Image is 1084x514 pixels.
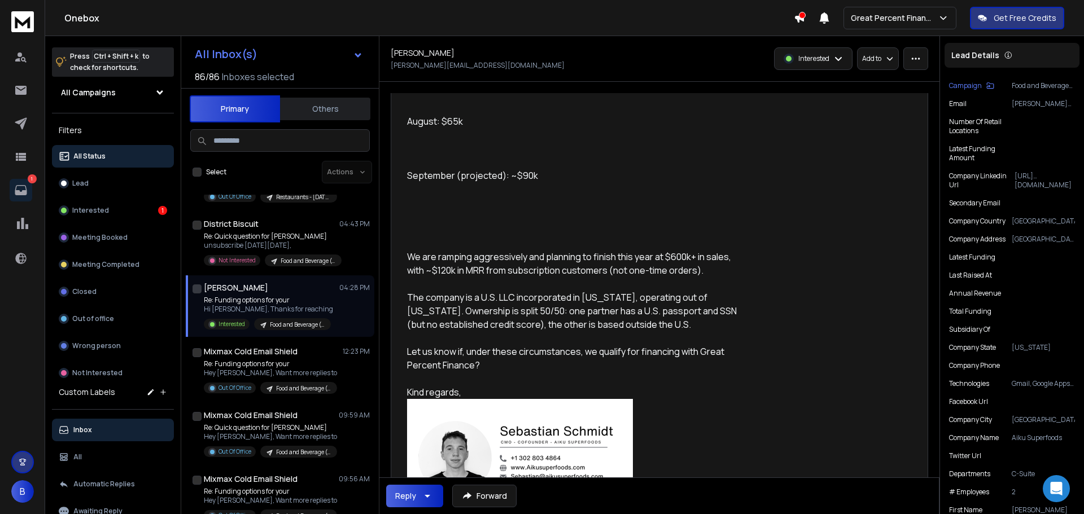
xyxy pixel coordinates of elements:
[949,81,982,90] p: Campaign
[407,385,737,399] p: Kind regards,
[204,218,259,230] h1: District Biscuit
[949,99,967,108] p: Email
[1012,217,1075,226] p: [GEOGRAPHIC_DATA]
[343,347,370,356] p: 12:23 PM
[72,368,123,377] p: Not Interested
[949,415,992,424] p: Company City
[949,487,989,497] p: # Employees
[386,485,443,507] button: Reply
[204,423,337,432] p: Re: Quick question for [PERSON_NAME]
[52,122,174,138] h3: Filters
[11,480,34,503] button: B
[851,12,938,24] p: Great Percent Finance
[204,232,339,241] p: Re: Quick question for [PERSON_NAME]
[276,384,330,393] p: Food and Beverage (General) - [DATE]
[52,199,174,222] button: Interested1
[72,314,114,323] p: Out of office
[204,305,333,314] p: Hi [PERSON_NAME], Thanks for reaching
[391,61,565,70] p: [PERSON_NAME][EMAIL_ADDRESS][DOMAIN_NAME]
[452,485,517,507] button: Forward
[391,47,454,59] h1: [PERSON_NAME]
[52,280,174,303] button: Closed
[52,446,174,468] button: All
[10,179,32,201] a: 1
[59,386,115,398] h3: Custom Labels
[52,81,174,104] button: All Campaigns
[204,473,298,485] h1: Mixmax Cold Email Shield
[949,289,1001,298] p: Annual Revenue
[407,345,737,372] p: Let us know if, under these circumstances, we qualify for financing with Great Percent Finance?
[949,199,1000,208] p: Secondary Email
[407,291,737,331] p: The company is a U.S. LLC incorporated in [US_STATE], operating out of [US_STATE]. Ownership is s...
[276,448,330,456] p: Food and Beverage (General) - [DATE]
[92,50,140,63] span: Ctrl + Shift + k
[949,451,981,460] p: Twitter Url
[1012,487,1075,497] p: 2
[970,7,1064,29] button: Get Free Credits
[204,368,337,377] p: Hey [PERSON_NAME], Want more replies to
[1012,379,1075,388] p: Gmail, Google Apps, Yotpo, Lucky Orange, Klaviyo, Shopify, Mobile Friendly, Google Font API, Face...
[276,193,330,201] p: Restaurants - [DATE]
[339,475,370,484] p: 09:56 AM
[52,172,174,195] button: Lead
[204,346,298,357] h1: Mixmax Cold Email Shield
[949,469,990,478] p: Departments
[270,320,324,329] p: Food and Beverage (General) - [DATE]
[1012,415,1075,424] p: [GEOGRAPHIC_DATA]
[28,174,37,183] p: 1
[949,325,990,334] p: Subsidiary of
[218,192,251,201] p: Out Of Office
[52,335,174,357] button: Wrong person
[949,271,992,280] p: Last Raised At
[206,168,226,177] label: Select
[73,152,106,161] p: All Status
[52,307,174,330] button: Out of office
[72,179,89,188] p: Lead
[949,217,1006,226] p: Company Country
[949,397,988,406] p: Facebook Url
[949,379,989,388] p: Technologies
[218,384,251,392] p: Out Of Office
[72,341,121,350] p: Wrong person
[949,253,995,262] p: Latest Funding
[339,283,370,292] p: 04:28 PM
[949,307,991,316] p: Total Funding
[949,343,996,352] p: Company State
[52,419,174,441] button: Inbox
[339,411,370,420] p: 09:59 AM
[52,253,174,276] button: Meeting Completed
[949,235,1006,244] p: Company Address
[407,250,737,277] p: We are ramping aggressively and planning to finish this year at $600k+ in sales, with ~$120k in M...
[949,361,1000,370] p: Company Phone
[72,206,109,215] p: Interested
[1015,172,1075,190] p: [URL][DOMAIN_NAME]
[73,480,135,489] p: Automatic Replies
[1012,469,1075,478] p: C-Suite
[70,51,150,73] p: Press to check for shortcuts.
[395,490,416,502] div: Reply
[407,169,737,182] p: September (projected): ~$90k
[798,54,829,63] p: Interested
[52,473,174,495] button: Automatic Replies
[1012,235,1075,244] p: [GEOGRAPHIC_DATA], [US_STATE], [GEOGRAPHIC_DATA], 90012
[204,359,337,368] p: Re: Funding options for your
[1012,433,1075,442] p: Aiku Superfoods
[280,96,370,121] button: Others
[218,256,256,265] p: Not Interested
[1012,99,1075,108] p: [PERSON_NAME][EMAIL_ADDRESS][DOMAIN_NAME]
[1012,343,1075,352] p: [US_STATE]
[407,115,737,128] p: August: $65k
[222,70,294,84] h3: Inboxes selected
[1043,475,1070,502] div: Open Intercom Messenger
[862,54,881,63] p: Add to
[72,260,139,269] p: Meeting Completed
[73,453,82,462] p: All
[204,296,333,305] p: Re: Funding options for your
[949,433,999,442] p: Company Name
[158,206,167,215] div: 1
[52,362,174,384] button: Not Interested
[339,219,370,229] p: 04:43 PM
[1012,81,1075,90] p: Food and Beverage (General) - [DATE]
[72,287,97,296] p: Closed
